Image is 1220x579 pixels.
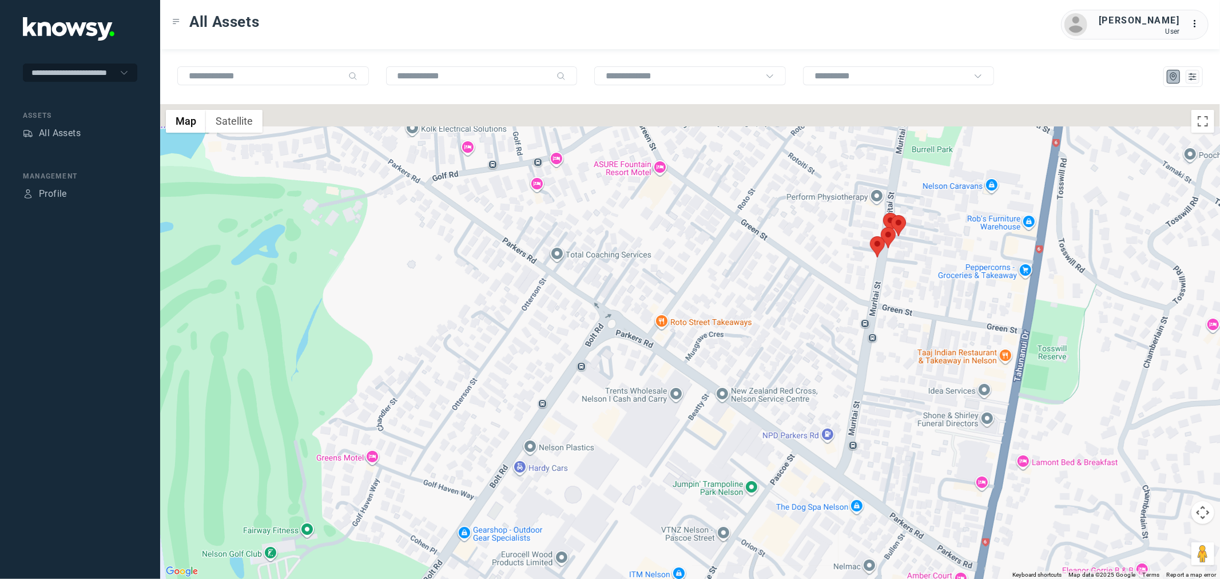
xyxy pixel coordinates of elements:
div: [PERSON_NAME] [1099,14,1180,27]
div: Assets [23,128,33,138]
div: Search [348,72,357,81]
div: All Assets [39,126,81,140]
img: Application Logo [23,17,114,41]
tspan: ... [1192,19,1203,28]
a: Open this area in Google Maps (opens a new window) [163,564,201,579]
div: : [1191,17,1205,31]
div: Search [557,72,566,81]
div: Assets [23,110,137,121]
button: Show satellite imagery [206,110,263,133]
button: Show street map [166,110,206,133]
button: Toggle fullscreen view [1191,110,1214,133]
div: Toggle Menu [172,18,180,26]
div: Map [1169,72,1179,82]
div: User [1099,27,1180,35]
span: Map data ©2025 Google [1068,572,1135,578]
div: Profile [39,187,67,201]
a: ProfileProfile [23,187,67,201]
button: Keyboard shortcuts [1012,571,1062,579]
img: avatar.png [1064,13,1087,36]
button: Map camera controls [1191,501,1214,524]
div: : [1191,17,1205,33]
a: Terms (opens in new tab) [1143,572,1160,578]
div: Management [23,171,137,181]
a: Report a map error [1167,572,1217,578]
div: Profile [23,189,33,199]
img: Google [163,564,201,579]
a: AssetsAll Assets [23,126,81,140]
button: Drag Pegman onto the map to open Street View [1191,542,1214,565]
div: List [1187,72,1198,82]
span: All Assets [189,11,260,32]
